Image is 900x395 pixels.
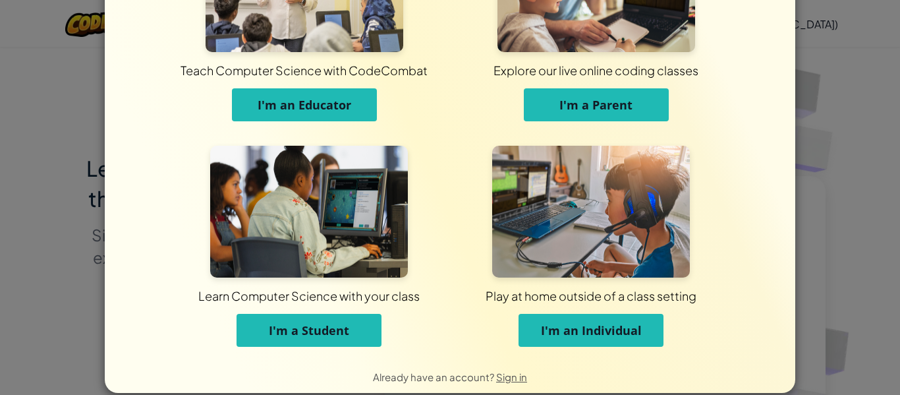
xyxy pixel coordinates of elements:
button: I'm a Student [237,314,381,347]
span: I'm an Educator [258,97,351,113]
button: I'm an Educator [232,88,377,121]
img: For Individuals [492,146,690,278]
img: For Students [210,146,408,278]
a: Sign in [496,371,527,383]
span: I'm a Parent [559,97,633,113]
span: Already have an account? [373,371,496,383]
span: I'm a Student [269,322,349,338]
span: I'm an Individual [541,322,642,338]
button: I'm an Individual [519,314,663,347]
button: I'm a Parent [524,88,669,121]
